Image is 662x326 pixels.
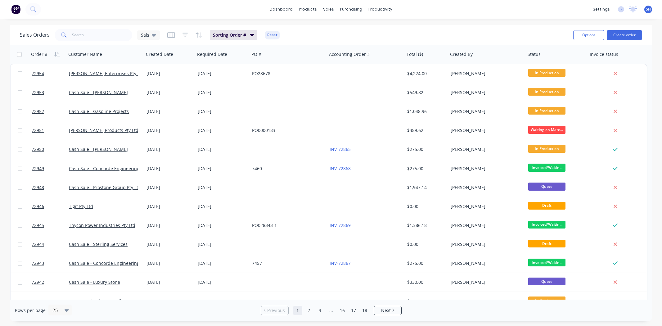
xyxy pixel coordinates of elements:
div: [DATE] [146,241,193,247]
a: 72943 [32,254,69,273]
span: Rows per page [15,307,46,314]
div: $1,048.96 [407,108,444,115]
span: In Production [528,107,565,115]
span: Sorting: Order # [213,32,246,38]
div: [DATE] [146,89,193,96]
div: PO0000183 [252,127,321,134]
span: Invoiced/Waitin... [528,164,565,171]
span: Invoiced/Waitin... [528,259,565,266]
a: Cash Sale - Concorde Engineering Services [69,165,158,171]
span: 72945 [32,222,44,229]
div: [DATE] [146,146,193,152]
div: Status [528,51,541,57]
a: Cash Sale - Sterling Services [69,241,128,247]
a: Next page [374,307,401,314]
span: In Production [528,145,565,152]
div: productivity [365,5,395,14]
a: Page 2 [304,306,313,315]
img: Factory [11,5,20,14]
span: 72941 [32,298,44,304]
span: In Production [528,69,565,77]
a: dashboard [267,5,296,14]
div: 7460 [252,165,321,172]
span: In Production [528,88,565,96]
div: Required Date [197,51,227,57]
div: [DATE] [198,203,247,210]
a: 72953 [32,83,69,102]
div: PO28678 [252,70,321,77]
div: Created Date [146,51,173,57]
a: INV-72867 [330,260,351,266]
a: 72954 [32,64,69,83]
div: [PERSON_NAME] [451,165,520,172]
div: $0.00 [407,203,444,210]
div: [DATE] [198,298,247,304]
span: Waiting on Mate... [528,126,565,134]
div: [PERSON_NAME] [451,203,520,210]
a: Cash Sale - Concorde Engineering Services [69,260,158,266]
a: INV-72865 [330,146,351,152]
div: $858.70 [407,298,444,304]
span: 72953 [32,89,44,96]
div: $330.00 [407,279,444,285]
div: [DATE] [146,184,193,191]
div: $275.00 [407,260,444,266]
div: [DATE] [198,260,247,266]
span: Quote [528,183,565,190]
div: [DATE] [146,279,193,285]
a: Tigit Pty Ltd [69,203,93,209]
div: [PERSON_NAME] [451,279,520,285]
span: Draft [528,202,565,210]
a: Thycon Power Industries Pty Ltd [69,222,135,228]
div: [PERSON_NAME] [451,222,520,229]
div: [DATE] [146,203,193,210]
a: INV-72868 [330,165,351,171]
span: Next [381,307,391,314]
span: 72944 [32,241,44,247]
a: Page 16 [338,306,347,315]
div: [PERSON_NAME] [451,127,520,134]
a: [PERSON_NAME] Enterprises Pty Ltd [69,70,144,76]
div: $275.00 [407,146,444,152]
input: Search... [72,29,133,41]
div: purchasing [337,5,365,14]
div: [DATE] [198,165,247,172]
div: [DATE] [198,127,247,134]
span: 72954 [32,70,44,77]
div: [PERSON_NAME] [451,298,520,304]
button: Sorting:Order # [210,30,257,40]
div: Created By [450,51,473,57]
div: 15468 [252,298,321,304]
div: [DATE] [146,298,193,304]
a: Page 1 is your current page [293,306,302,315]
div: Customer Name [68,51,102,57]
div: $1,947.14 [407,184,444,191]
div: [DATE] [198,108,247,115]
a: Page 17 [349,306,358,315]
div: Invoice status [590,51,618,57]
div: $4,224.00 [407,70,444,77]
span: Invoiced/Waitin... [528,221,565,229]
div: $389.62 [407,127,444,134]
button: Options [573,30,604,40]
a: Cash Sale - Luxury Stone [69,279,120,285]
span: Quote [528,278,565,285]
div: $275.00 [407,165,444,172]
div: $0.00 [407,241,444,247]
span: Draft [528,240,565,247]
div: [PERSON_NAME] [451,70,520,77]
a: 72946 [32,197,69,216]
div: [DATE] [198,89,247,96]
button: Reset [265,31,280,39]
a: Page 18 [360,306,369,315]
a: Western Distributors - Tiles [69,298,126,304]
div: PO # [251,51,261,57]
span: Sals [141,32,149,38]
div: [PERSON_NAME] [451,108,520,115]
a: 72942 [32,273,69,292]
div: [DATE] [198,279,247,285]
div: settings [590,5,613,14]
a: INV-72869 [330,222,351,228]
span: Previous [267,307,285,314]
a: [PERSON_NAME] Products Pty Ltd [69,127,138,133]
